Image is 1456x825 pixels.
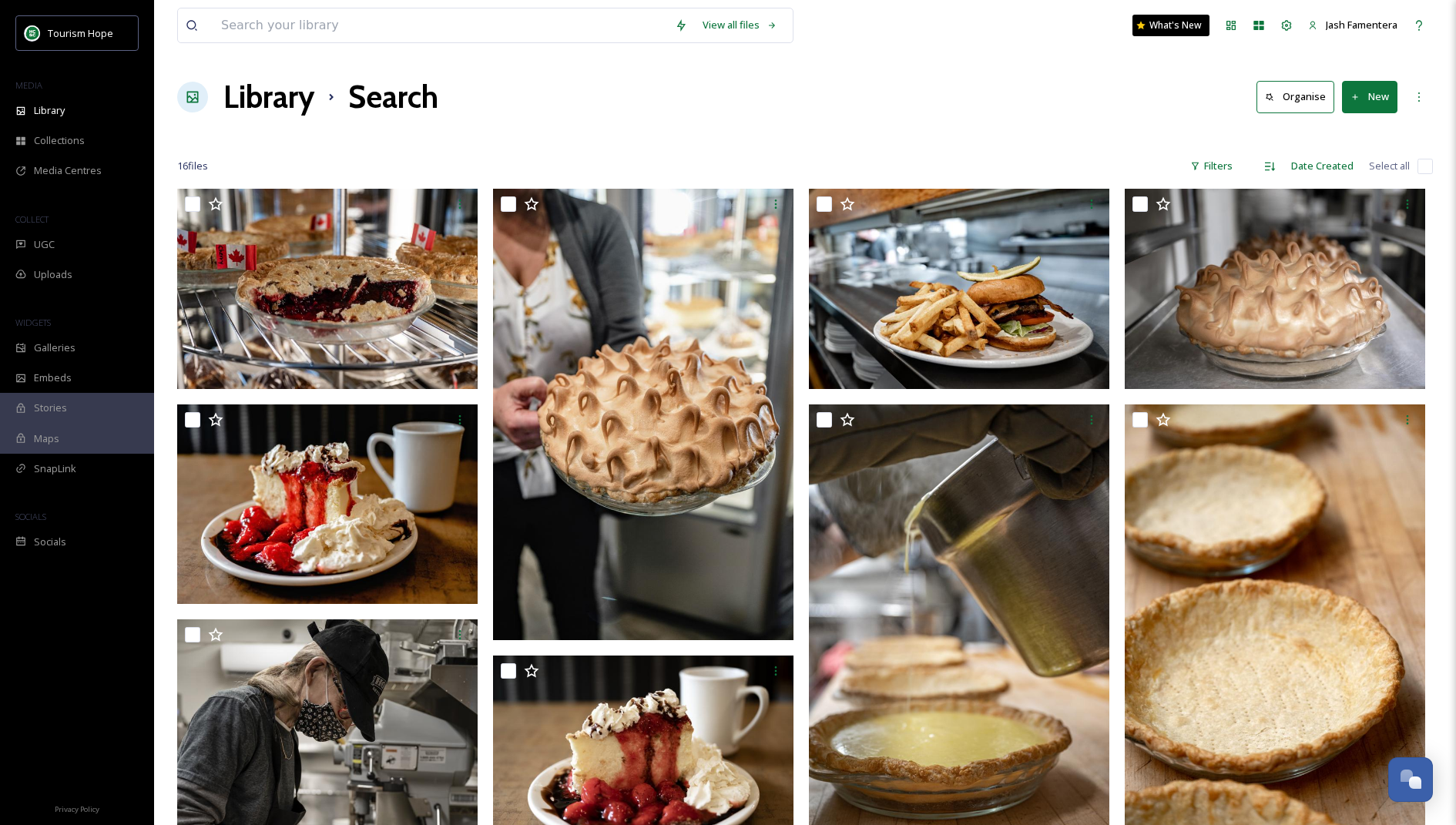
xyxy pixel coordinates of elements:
[1283,151,1361,181] div: Date Created
[55,799,99,817] a: Privacy Policy
[34,431,59,446] span: Maps
[1256,81,1334,112] button: Organise
[213,8,667,42] input: Search your library
[34,461,76,476] span: SnapLink
[177,189,478,389] img: Home Restaurant_ ©AdvantageHOPE_13.jpg
[34,133,85,148] span: Collections
[34,371,72,385] span: Embeds
[1125,189,1425,389] img: Home Restaurant_ ©AdvantageHOPE_06.jpg
[48,26,113,40] span: Tourism Hope
[1369,159,1410,173] span: Select all
[809,189,1109,389] img: Home Restaurant_ ©AdvantageHOPE_08.jpg
[34,267,72,282] span: Uploads
[34,535,66,549] span: Socials
[1256,81,1342,112] a: Organise
[177,159,208,173] span: 16 file s
[15,511,46,522] span: SOCIALS
[177,404,478,605] img: Home Restaurant_ ©AdvantageHOPE_05.jpg
[55,804,99,814] span: Privacy Policy
[34,163,102,178] span: Media Centres
[34,340,75,355] span: Galleries
[34,103,65,118] span: Library
[34,401,67,415] span: Stories
[25,25,40,41] img: logo.png
[15,213,49,225] span: COLLECT
[348,74,438,120] h1: Search
[223,74,314,120] a: Library
[1326,18,1397,32] span: Jash Famentera
[1388,757,1433,802] button: Open Chat
[15,79,42,91] span: MEDIA
[695,10,785,40] a: View all files
[34,237,55,252] span: UGC
[15,317,51,328] span: WIDGETS
[1342,81,1397,112] button: New
[1183,151,1240,181] div: Filters
[493,189,793,640] img: Home Restaurant_ ©AdvantageHOPE_11.jpg
[1132,15,1209,36] a: What's New
[1300,10,1405,40] a: Jash Famentera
